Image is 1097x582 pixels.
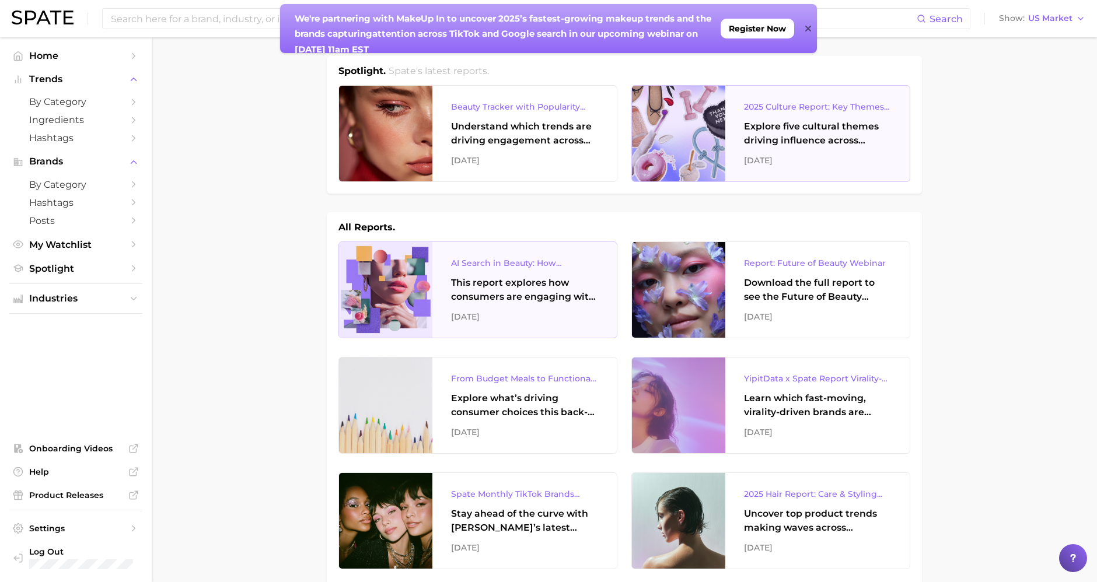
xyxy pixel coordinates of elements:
span: Settings [29,523,123,534]
a: Spotlight [9,260,142,278]
span: Trends [29,74,123,85]
span: Hashtags [29,197,123,208]
span: Help [29,467,123,477]
a: Help [9,463,142,481]
a: by Category [9,93,142,111]
a: Onboarding Videos [9,440,142,457]
span: Product Releases [29,490,123,500]
div: [DATE] [744,310,891,324]
div: Beauty Tracker with Popularity Index [451,100,598,114]
span: Posts [29,215,123,226]
span: Industries [29,293,123,304]
div: 2025 Culture Report: Key Themes That Are Shaping Consumer Demand [744,100,891,114]
a: Spate Monthly TikTok Brands TrackerStay ahead of the curve with [PERSON_NAME]’s latest monthly tr... [338,472,617,569]
span: Log Out [29,546,133,557]
button: ShowUS Market [996,11,1088,26]
div: This report explores how consumers are engaging with AI-powered search tools — and what it means ... [451,276,598,304]
div: Understand which trends are driving engagement across platforms in the skin, hair, makeup, and fr... [451,120,598,148]
a: Hashtags [9,194,142,212]
a: Posts [9,212,142,230]
a: From Budget Meals to Functional Snacks: Food & Beverage Trends Shaping Consumer Behavior This Sch... [338,357,617,454]
span: Search [930,13,963,24]
div: [DATE] [451,153,598,167]
a: YipitData x Spate Report Virality-Driven Brands Are Taking a Slice of the Beauty PieLearn which f... [631,357,910,454]
a: by Category [9,176,142,194]
div: From Budget Meals to Functional Snacks: Food & Beverage Trends Shaping Consumer Behavior This Sch... [451,371,598,385]
span: US Market [1028,15,1072,22]
div: YipitData x Spate Report Virality-Driven Brands Are Taking a Slice of the Beauty Pie [744,371,891,385]
div: Report: Future of Beauty Webinar [744,256,891,270]
div: Spate Monthly TikTok Brands Tracker [451,487,598,501]
a: Log out. Currently logged in with e-mail ykkim110@cosrx.co.kr. [9,543,142,573]
div: 2025 Hair Report: Care & Styling Products [744,487,891,501]
a: Beauty Tracker with Popularity IndexUnderstand which trends are driving engagement across platfor... [338,85,617,182]
span: Ingredients [29,114,123,125]
a: Home [9,47,142,65]
span: Brands [29,156,123,167]
span: Home [29,50,123,61]
span: Onboarding Videos [29,443,123,454]
img: SPATE [12,10,74,24]
div: [DATE] [744,153,891,167]
div: Download the full report to see the Future of Beauty trends we unpacked during the webinar. [744,276,891,304]
a: Hashtags [9,129,142,147]
div: [DATE] [451,310,598,324]
a: Product Releases [9,486,142,504]
button: Trends [9,71,142,88]
div: [DATE] [451,541,598,555]
button: Brands [9,153,142,170]
span: Spotlight [29,263,123,274]
span: by Category [29,96,123,107]
div: AI Search in Beauty: How Consumers Are Using ChatGPT vs. Google Search [451,256,598,270]
div: Uncover top product trends making waves across platforms — along with key insights into benefits,... [744,507,891,535]
div: Explore five cultural themes driving influence across beauty, food, and pop culture. [744,120,891,148]
a: 2025 Hair Report: Care & Styling ProductsUncover top product trends making waves across platforms... [631,472,910,569]
a: AI Search in Beauty: How Consumers Are Using ChatGPT vs. Google SearchThis report explores how co... [338,241,617,338]
div: Explore what’s driving consumer choices this back-to-school season From budget-friendly meals to ... [451,391,598,419]
h2: Spate's latest reports. [389,64,490,78]
h1: Spotlight. [338,64,386,78]
a: My Watchlist [9,236,142,254]
span: Hashtags [29,132,123,143]
div: Stay ahead of the curve with [PERSON_NAME]’s latest monthly tracker, spotlighting the fastest-gro... [451,507,598,535]
a: 2025 Culture Report: Key Themes That Are Shaping Consumer DemandExplore five cultural themes driv... [631,85,910,182]
button: Industries [9,290,142,307]
a: Report: Future of Beauty WebinarDownload the full report to see the Future of Beauty trends we un... [631,241,910,338]
span: by Category [29,179,123,190]
span: Show [999,15,1025,22]
div: Learn which fast-moving, virality-driven brands are leading the pack, the risks of viral growth, ... [744,391,891,419]
a: Settings [9,520,142,537]
a: Ingredients [9,111,142,129]
input: Search here for a brand, industry, or ingredient [110,9,917,29]
div: [DATE] [744,425,891,439]
span: My Watchlist [29,239,123,250]
div: [DATE] [744,541,891,555]
div: [DATE] [451,425,598,439]
h1: All Reports. [338,220,395,234]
